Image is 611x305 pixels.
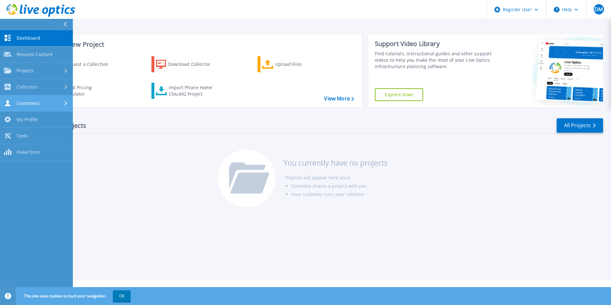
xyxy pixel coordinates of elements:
[45,56,117,72] a: Request a Collection
[258,56,329,72] a: Upload Files
[169,84,219,97] div: Import Phone Home CloudIQ Project
[17,84,38,90] span: Collectors
[594,7,603,12] span: DM
[45,41,354,48] h3: Start a New Project
[17,133,28,139] span: Tools
[17,100,40,106] span: Customers
[151,56,223,72] a: Download Collector
[291,190,388,199] li: Your customer runs your collector
[275,58,326,71] div: Upload Files
[557,118,603,133] a: All Projects
[113,290,131,302] button: OK
[17,51,53,57] span: Request Capture
[285,174,388,182] li: Projects will appear here once:
[168,58,219,71] div: Download Collector
[63,84,114,97] div: Cloud Pricing Calculator
[17,68,34,74] span: Projects
[283,159,388,166] h3: You currently have no projects
[64,58,115,71] div: Request a Collection
[17,35,40,41] span: Dashboard
[18,290,131,302] span: This site uses cookies to track your navigation.
[17,117,38,122] span: My Profile
[291,182,388,190] li: Someone shares a project with you
[45,83,117,99] a: Cloud Pricing Calculator
[17,149,40,155] span: PowerSizer
[375,51,494,70] div: Find tutorials, instructional guides and other support videos to help you make the most of your L...
[375,40,494,48] div: Support Video Library
[324,96,354,102] a: View More
[375,88,423,101] a: Explore Now!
